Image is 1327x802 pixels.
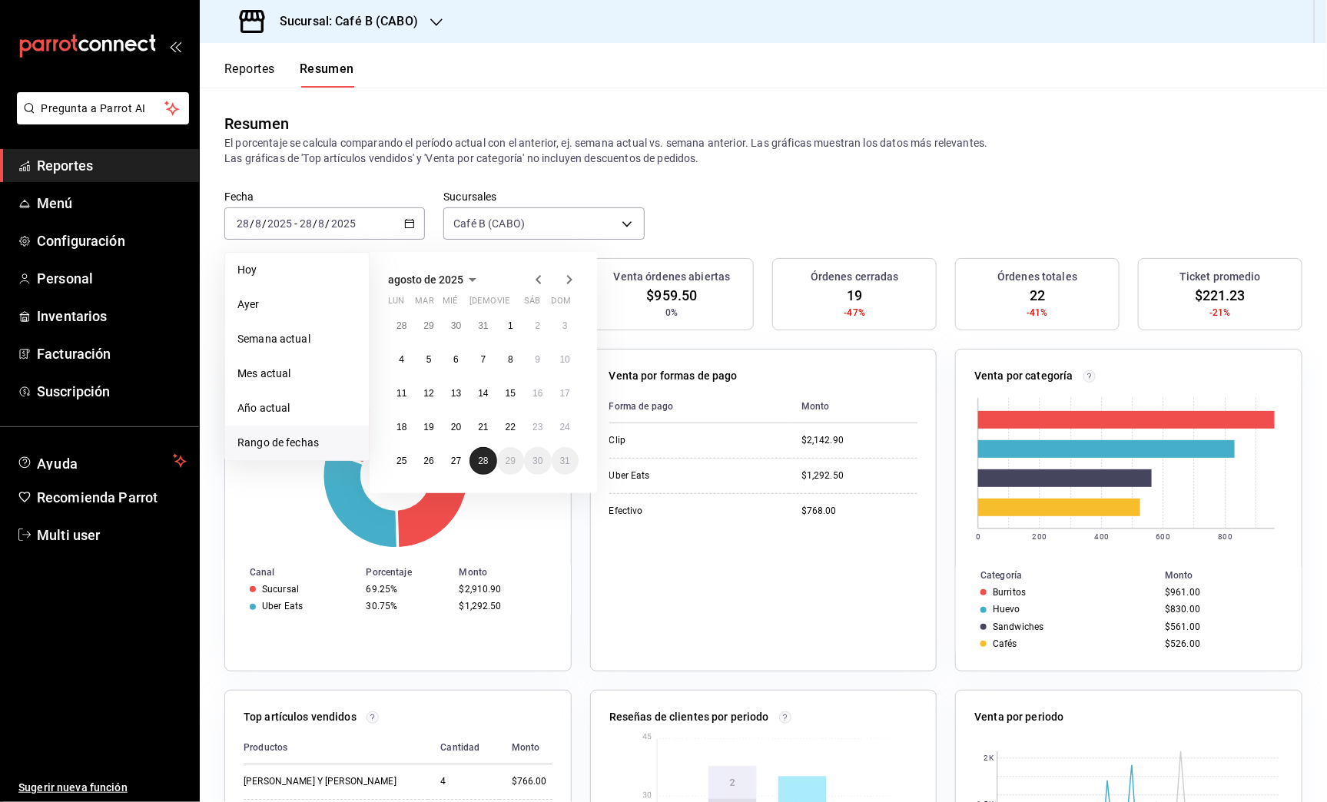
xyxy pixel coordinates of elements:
[224,61,275,88] button: Reportes
[443,296,457,312] abbr: miércoles
[801,434,917,447] div: $2,142.90
[478,456,488,466] abbr: 28 de agosto de 2025
[524,346,551,373] button: 9 de agosto de 2025
[478,320,488,331] abbr: 31 de julio de 2025
[524,296,540,312] abbr: sábado
[524,413,551,441] button: 23 de agosto de 2025
[811,269,899,285] h3: Órdenes cerradas
[428,731,499,764] th: Cantidad
[552,447,579,475] button: 31 de agosto de 2025
[844,306,866,320] span: -47%
[318,217,326,230] input: --
[1095,532,1109,541] text: 400
[562,320,568,331] abbr: 3 de agosto de 2025
[388,346,415,373] button: 4 de agosto de 2025
[1179,269,1261,285] h3: Ticket promedio
[267,12,418,31] h3: Sucursal: Café B (CABO)
[262,217,267,230] span: /
[11,111,189,128] a: Pregunta a Parrot AI
[506,422,516,432] abbr: 22 de agosto de 2025
[993,621,1043,632] div: Sandwiches
[524,312,551,340] button: 2 de agosto de 2025
[37,525,187,545] span: Multi user
[497,447,524,475] button: 29 de agosto de 2025
[609,368,738,384] p: Venta por formas de pago
[532,456,542,466] abbr: 30 de agosto de 2025
[237,297,357,313] span: Ayer
[459,584,546,595] div: $2,910.90
[532,388,542,399] abbr: 16 de agosto de 2025
[244,775,397,788] div: [PERSON_NAME] Y [PERSON_NAME]
[37,306,187,326] span: Inventarios
[37,268,187,289] span: Personal
[1165,638,1277,649] div: $526.00
[396,422,406,432] abbr: 18 de agosto de 2025
[396,456,406,466] abbr: 25 de agosto de 2025
[300,61,354,88] button: Resumen
[37,487,187,508] span: Recomienda Parrot
[1219,532,1232,541] text: 800
[423,456,433,466] abbr: 26 de agosto de 2025
[224,112,289,135] div: Resumen
[37,193,187,214] span: Menú
[552,346,579,373] button: 10 de agosto de 2025
[560,456,570,466] abbr: 31 de agosto de 2025
[1165,604,1277,615] div: $830.00
[224,192,425,203] label: Fecha
[469,312,496,340] button: 31 de julio de 2025
[647,285,698,306] span: $959.50
[225,564,360,581] th: Canal
[451,388,461,399] abbr: 13 de agosto de 2025
[224,61,354,88] div: navigation tabs
[614,269,731,285] h3: Venta órdenes abiertas
[237,262,357,278] span: Hoy
[396,320,406,331] abbr: 28 de julio de 2025
[560,354,570,365] abbr: 10 de agosto de 2025
[497,379,524,407] button: 15 de agosto de 2025
[524,447,551,475] button: 30 de agosto de 2025
[313,217,317,230] span: /
[443,379,469,407] button: 13 de agosto de 2025
[426,354,432,365] abbr: 5 de agosto de 2025
[1033,532,1047,541] text: 200
[506,456,516,466] abbr: 29 de agosto de 2025
[535,320,540,331] abbr: 2 de agosto de 2025
[1165,587,1277,598] div: $961.00
[532,422,542,432] abbr: 23 de agosto de 2025
[552,413,579,441] button: 24 de agosto de 2025
[388,312,415,340] button: 28 de julio de 2025
[997,269,1077,285] h3: Órdenes totales
[453,216,525,231] span: Café B (CABO)
[326,217,330,230] span: /
[993,638,1017,649] div: Cafés
[236,217,250,230] input: --
[423,388,433,399] abbr: 12 de agosto de 2025
[1156,532,1170,541] text: 600
[451,422,461,432] abbr: 20 de agosto de 2025
[237,435,357,451] span: Rango de fechas
[1195,285,1246,306] span: $221.23
[801,469,917,482] div: $1,292.50
[497,413,524,441] button: 22 de agosto de 2025
[415,346,442,373] button: 5 de agosto de 2025
[415,413,442,441] button: 19 de agosto de 2025
[423,422,433,432] abbr: 19 de agosto de 2025
[423,320,433,331] abbr: 29 de julio de 2025
[609,390,789,423] th: Forma de pago
[499,731,552,764] th: Monto
[609,709,769,725] p: Reseñas de clientes por periodo
[396,388,406,399] abbr: 11 de agosto de 2025
[956,567,1159,584] th: Categoría
[469,447,496,475] button: 28 de agosto de 2025
[415,296,433,312] abbr: martes
[443,413,469,441] button: 20 de agosto de 2025
[478,422,488,432] abbr: 21 de agosto de 2025
[1030,285,1045,306] span: 22
[37,230,187,251] span: Configuración
[254,217,262,230] input: --
[524,379,551,407] button: 16 de agosto de 2025
[469,379,496,407] button: 14 de agosto de 2025
[984,754,994,763] text: 2K
[497,296,509,312] abbr: viernes
[330,217,357,230] input: ----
